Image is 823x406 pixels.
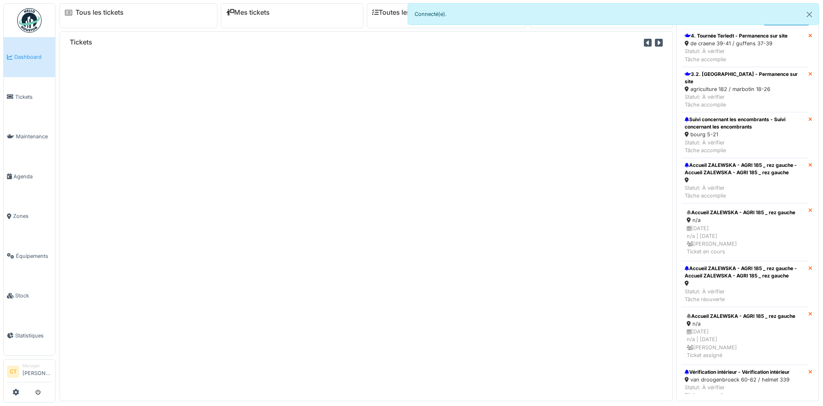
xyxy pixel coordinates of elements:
[685,368,790,376] div: Vérification intérieur - Vérification intérieur
[14,53,52,61] span: Dashboard
[7,363,52,382] a: CT Manager[PERSON_NAME]
[681,67,808,113] a: 3.2. [GEOGRAPHIC_DATA] - Permanence sur site agriculture 182 / marbotin 18-26 Statut: À vérifierT...
[17,8,42,33] img: Badge_color-CXgf-gQk.svg
[4,236,55,276] a: Équipements
[685,139,805,154] div: Statut: À vérifier Tâche accomplie
[70,38,92,46] h6: Tickets
[685,162,805,176] div: Accueil ZALEWSKA - AGRI 185 _ rez gauche - Accueil ZALEWSKA - AGRI 185 _ rez gauche
[685,116,805,131] div: Suivi concernant les encombrants - Suivi concernant les encombrants
[687,209,803,216] div: Accueil ZALEWSKA - AGRI 185 _ rez gauche
[15,93,52,101] span: Tickets
[4,37,55,77] a: Dashboard
[681,365,808,403] a: Vérification intérieur - Vérification intérieur van droogenbroeck 60-62 / helmet 339 Statut: À vé...
[687,216,803,224] div: n/a
[687,313,803,320] div: Accueil ZALEWSKA - AGRI 185 _ rez gauche
[685,184,805,200] div: Statut: À vérifier Tâche accomplie
[681,112,808,158] a: Suivi concernant les encombrants - Suivi concernant les encombrants bourg 5-21 Statut: À vérifier...
[687,320,803,328] div: n/a
[685,131,805,138] div: bourg 5-21
[681,29,808,67] a: 4. Tournée Terledt - Permanence sur site de craene 39-41 / guffens 37-39 Statut: À vérifierTâche ...
[685,32,788,40] div: 4. Tournée Terledt - Permanence sur site
[16,252,52,260] span: Équipements
[681,158,808,204] a: Accueil ZALEWSKA - AGRI 185 _ rez gauche - Accueil ZALEWSKA - AGRI 185 _ rez gauche Statut: À vér...
[13,173,52,180] span: Agenda
[226,9,270,16] a: Mes tickets
[685,40,788,47] div: de craene 39-41 / guffens 37-39
[7,366,19,378] li: CT
[685,93,805,109] div: Statut: À vérifier Tâche accomplie
[685,376,790,384] div: van droogenbroeck 60-62 / helmet 339
[685,47,788,63] div: Statut: À vérifier Tâche accomplie
[685,288,805,303] div: Statut: À vérifier Tâche réouverte
[372,9,433,16] a: Toutes les tâches
[22,363,52,369] div: Manager
[685,384,790,399] div: Statut: À vérifier Tâche accomplie
[15,332,52,339] span: Statistiques
[408,3,819,25] div: Connecté(e).
[15,292,52,300] span: Stock
[4,276,55,316] a: Stock
[75,9,124,16] a: Tous les tickets
[16,133,52,140] span: Maintenance
[681,307,808,365] a: Accueil ZALEWSKA - AGRI 185 _ rez gauche n/a [DATE]n/a | [DATE] [PERSON_NAME]Ticket assigné
[4,157,55,197] a: Agenda
[22,363,52,380] li: [PERSON_NAME]
[685,85,805,93] div: agriculture 182 / marbotin 18-26
[4,117,55,157] a: Maintenance
[685,71,805,85] div: 3.2. [GEOGRAPHIC_DATA] - Permanence sur site
[685,265,805,280] div: Accueil ZALEWSKA - AGRI 185 _ rez gauche - Accueil ZALEWSKA - AGRI 185 _ rez gauche
[687,328,803,359] div: [DATE] n/a | [DATE] [PERSON_NAME] Ticket assigné
[4,77,55,117] a: Tickets
[681,203,808,261] a: Accueil ZALEWSKA - AGRI 185 _ rez gauche n/a [DATE]n/a | [DATE] [PERSON_NAME]Ticket en cours
[13,212,52,220] span: Zones
[4,316,55,356] a: Statistiques
[687,224,803,256] div: [DATE] n/a | [DATE] [PERSON_NAME] Ticket en cours
[800,4,819,25] button: Close
[681,261,808,307] a: Accueil ZALEWSKA - AGRI 185 _ rez gauche - Accueil ZALEWSKA - AGRI 185 _ rez gauche Statut: À vér...
[4,196,55,236] a: Zones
